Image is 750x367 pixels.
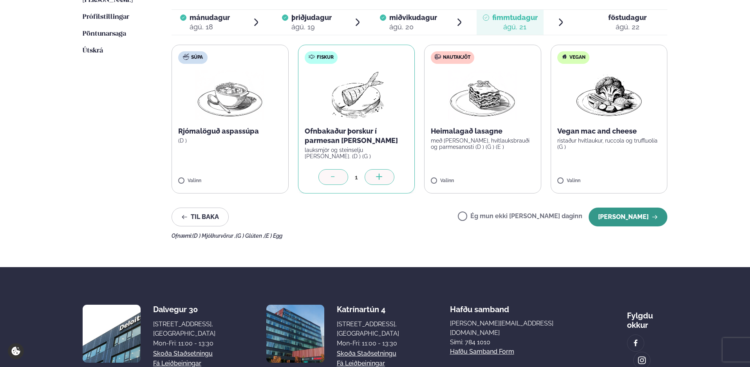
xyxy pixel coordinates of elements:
span: Vegan [569,54,586,61]
p: Heimalagað lasagne [431,127,535,136]
div: ágú. 20 [389,22,437,32]
div: Dalvegur 30 [153,305,215,314]
div: Ofnæmi: [172,233,667,239]
img: image alt [266,305,324,363]
span: Útskrá [83,47,103,54]
span: (E ) Egg [264,233,282,239]
span: föstudagur [608,13,647,22]
button: [PERSON_NAME] [589,208,667,226]
img: Vegan.svg [561,54,567,60]
span: Súpa [191,54,203,61]
span: fimmtudagur [492,13,538,22]
p: (D ) [178,137,282,144]
span: Fiskur [317,54,334,61]
p: Ofnbakaður þorskur í parmesan [PERSON_NAME] [305,127,408,145]
p: með [PERSON_NAME], hvítlauksbrauði og parmesanosti (D ) (G ) (E ) [431,137,535,150]
p: Rjómalöguð aspassúpa [178,127,282,136]
img: Vegan.png [575,70,643,120]
a: Útskrá [83,46,103,56]
button: Til baka [172,208,229,226]
p: ristaður hvítlaukur, ruccola og truffluolía (G ) [557,137,661,150]
p: Vegan mac and cheese [557,127,661,136]
img: image alt [638,356,646,365]
div: [STREET_ADDRESS], [GEOGRAPHIC_DATA] [337,320,399,338]
a: Cookie settings [8,343,24,359]
a: Skoða staðsetningu [153,349,213,358]
a: [PERSON_NAME][EMAIL_ADDRESS][DOMAIN_NAME] [450,319,576,338]
div: Mon-Fri: 11:00 - 13:30 [337,339,399,348]
a: Pöntunarsaga [83,29,126,39]
img: Lasagna.png [448,70,517,120]
p: Sími: 784 1010 [450,338,576,347]
div: Fylgdu okkur [627,305,667,330]
span: Nautakjöt [443,54,470,61]
div: Katrínartún 4 [337,305,399,314]
img: image alt [83,305,141,363]
img: image alt [631,339,640,348]
div: Mon-Fri: 11:00 - 13:30 [153,339,215,348]
span: (D ) Mjólkurvörur , [192,233,236,239]
img: soup.svg [183,54,189,60]
div: ágú. 18 [190,22,230,32]
span: Pöntunarsaga [83,31,126,37]
img: beef.svg [435,54,441,60]
span: þriðjudagur [291,13,332,22]
a: Hafðu samband form [450,347,514,356]
a: image alt [627,335,644,351]
img: Soup.png [195,70,264,120]
img: fish.svg [309,54,315,60]
span: Hafðu samband [450,298,509,314]
img: Fish.png [322,70,391,120]
a: Prófílstillingar [83,13,129,22]
div: 1 [348,173,365,182]
span: miðvikudagur [389,13,437,22]
span: mánudagur [190,13,230,22]
div: [STREET_ADDRESS], [GEOGRAPHIC_DATA] [153,320,215,338]
div: ágú. 22 [608,22,647,32]
span: (G ) Glúten , [236,233,264,239]
a: Skoða staðsetningu [337,349,396,358]
p: lauksmjör og steinselju [PERSON_NAME]. (D ) (G ) [305,147,408,159]
span: Prófílstillingar [83,14,129,20]
div: ágú. 21 [492,22,538,32]
div: ágú. 19 [291,22,332,32]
